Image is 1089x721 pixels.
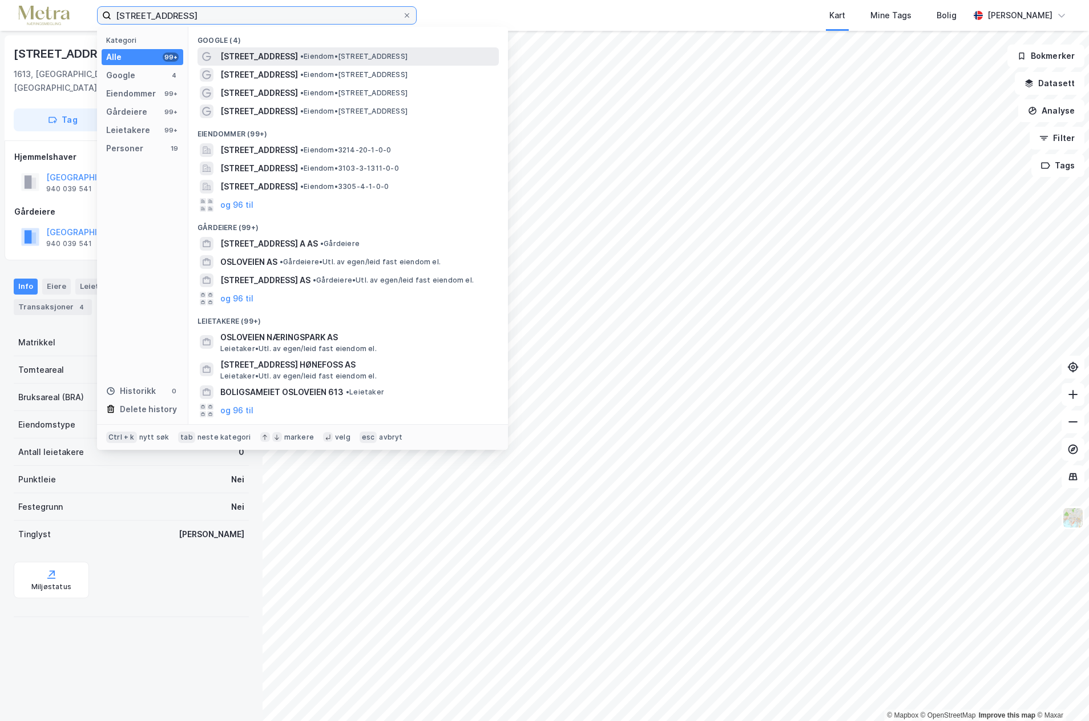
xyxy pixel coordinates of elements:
span: Eiendom • [STREET_ADDRESS] [300,107,408,116]
div: Matrikkel [18,336,55,349]
span: • [300,164,304,172]
span: Gårdeiere [320,239,360,248]
span: • [320,239,324,248]
span: [STREET_ADDRESS] [220,50,298,63]
div: markere [284,433,314,442]
div: Gårdeiere [14,205,248,219]
span: [STREET_ADDRESS] [220,86,298,100]
div: Kategori [106,36,183,45]
div: Tomteareal [18,363,64,377]
span: OSLOVEIEN AS [220,255,277,269]
button: og 96 til [220,404,253,417]
a: OpenStreetMap [921,711,976,719]
div: Personer [106,142,143,155]
span: [STREET_ADDRESS] [220,162,298,175]
div: 99+ [163,53,179,62]
span: • [346,388,349,396]
button: Tags [1031,154,1084,177]
span: OSLOVEIEN NÆRINGSPARK AS [220,331,494,344]
span: Eiendom • [STREET_ADDRESS] [300,52,408,61]
div: Nei [231,473,244,486]
button: Tag [14,108,112,131]
img: metra-logo.256734c3b2bbffee19d4.png [18,6,70,26]
div: Ctrl + k [106,432,137,443]
div: Google (4) [188,27,508,47]
div: Festegrunn [18,500,63,514]
span: • [300,146,304,154]
span: Gårdeiere • Utl. av egen/leid fast eiendom el. [313,276,474,285]
div: Punktleie [18,473,56,486]
div: 940 039 541 [46,184,92,194]
a: Improve this map [979,711,1035,719]
span: BOLIGSAMEIET OSLOVEIEN 613 [220,385,344,399]
div: Transaksjoner [14,299,92,315]
span: [STREET_ADDRESS] [220,143,298,157]
span: • [313,276,316,284]
img: Z [1062,507,1084,529]
span: Eiendom • [STREET_ADDRESS] [300,88,408,98]
div: Eiendomstype [18,418,75,432]
input: Søk på adresse, matrikkel, gårdeiere, leietakere eller personer [111,7,402,24]
div: 0 [170,386,179,396]
div: neste kategori [197,433,251,442]
div: avbryt [379,433,402,442]
span: [STREET_ADDRESS] [220,104,298,118]
div: Alle [106,50,122,64]
div: Eiendommer [106,87,156,100]
div: tab [178,432,195,443]
a: Mapbox [887,711,918,719]
span: Eiendom • 3103-3-1311-0-0 [300,164,399,173]
div: Leietakere [106,123,150,137]
span: [STREET_ADDRESS] A AS [220,237,318,251]
div: Hjemmelshaver [14,150,248,164]
div: Gårdeiere [106,105,147,119]
span: • [280,257,283,266]
span: • [300,88,304,97]
div: esc [360,432,377,443]
div: 4 [76,301,87,313]
div: 99+ [163,126,179,135]
span: • [300,70,304,79]
div: Kontrollprogram for chat [1032,666,1089,721]
div: [PERSON_NAME] [987,9,1052,22]
span: • [300,52,304,61]
div: Eiendommer (99+) [188,120,508,141]
div: Delete history [120,402,177,416]
div: Bolig [937,9,957,22]
div: 4 [170,71,179,80]
span: [STREET_ADDRESS] HØNEFOSS AS [220,358,494,372]
button: Datasett [1015,72,1084,95]
div: nytt søk [139,433,170,442]
button: og 96 til [220,292,253,305]
div: 99+ [163,107,179,116]
span: • [300,107,304,115]
div: Antall leietakere [18,445,84,459]
div: 99+ [163,89,179,98]
div: Leietakere [75,279,125,295]
div: 0 [239,445,244,459]
span: [STREET_ADDRESS] AS [220,273,310,287]
div: [STREET_ADDRESS] [14,45,126,63]
div: Info [14,279,38,295]
div: 19 [170,144,179,153]
div: 940 039 541 [46,239,92,248]
span: Leietaker • Utl. av egen/leid fast eiendom el. [220,344,377,353]
span: Eiendom • [STREET_ADDRESS] [300,70,408,79]
span: Eiendom • 3214-20-1-0-0 [300,146,391,155]
div: Nei [231,500,244,514]
span: Gårdeiere • Utl. av egen/leid fast eiendom el. [280,257,441,267]
span: [STREET_ADDRESS] [220,180,298,194]
div: Personer (19) [188,420,508,440]
div: Gårdeiere (99+) [188,214,508,235]
button: Analyse [1018,99,1084,122]
button: og 96 til [220,198,253,212]
iframe: Chat Widget [1032,666,1089,721]
div: Miljøstatus [31,582,71,591]
div: Bruksareal (BRA) [18,390,84,404]
span: Leietaker • Utl. av egen/leid fast eiendom el. [220,372,377,381]
div: Mine Tags [870,9,911,22]
span: Eiendom • 3305-4-1-0-0 [300,182,389,191]
div: [PERSON_NAME] [179,527,244,541]
div: Tinglyst [18,527,51,541]
button: Bokmerker [1007,45,1084,67]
